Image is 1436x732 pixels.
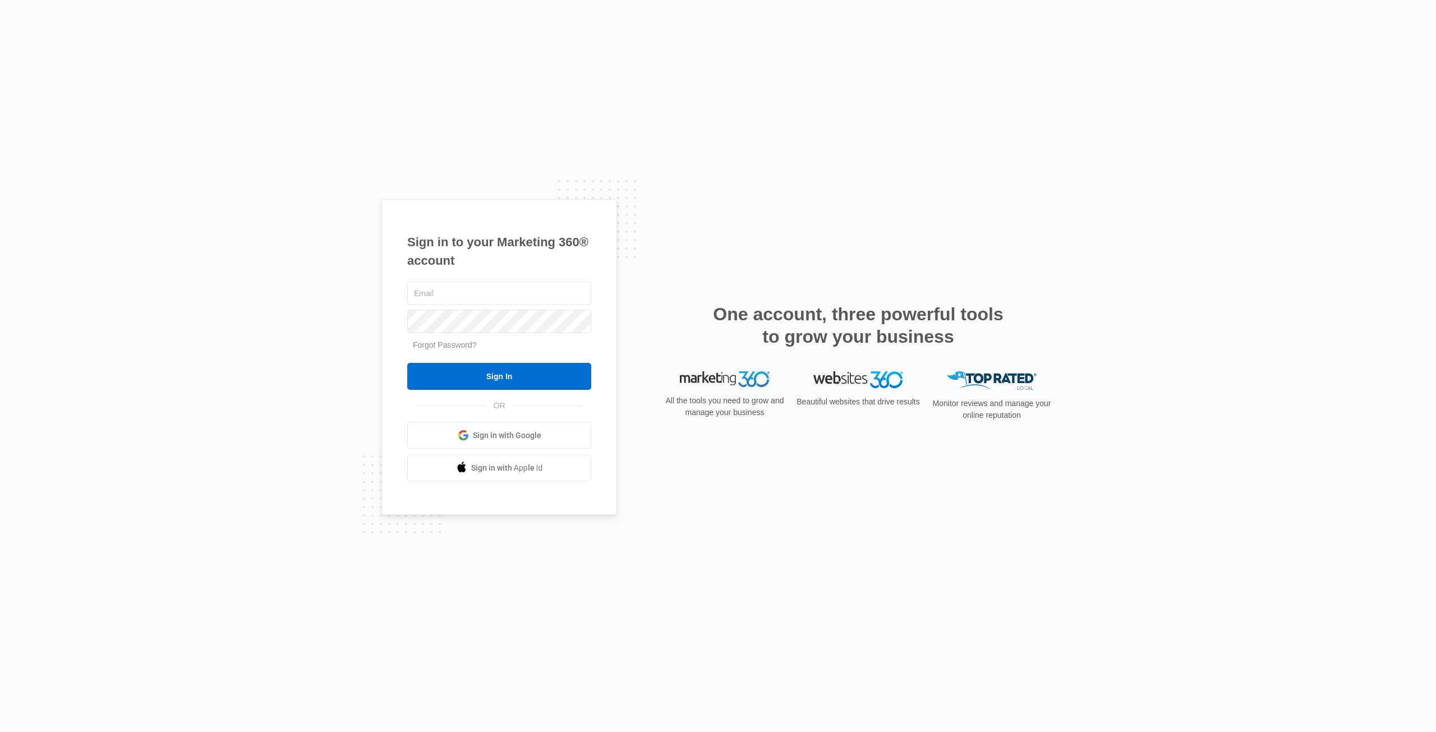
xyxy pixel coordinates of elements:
[710,303,1007,348] h2: One account, three powerful tools to grow your business
[813,371,903,388] img: Websites 360
[929,398,1055,421] p: Monitor reviews and manage your online reputation
[486,400,513,412] span: OR
[473,430,541,441] span: Sign in with Google
[680,371,770,387] img: Marketing 360
[413,340,477,349] a: Forgot Password?
[947,371,1037,390] img: Top Rated Local
[407,363,591,390] input: Sign In
[407,282,591,305] input: Email
[471,462,543,474] span: Sign in with Apple Id
[407,233,591,270] h1: Sign in to your Marketing 360® account
[795,396,921,408] p: Beautiful websites that drive results
[407,422,591,449] a: Sign in with Google
[407,454,591,481] a: Sign in with Apple Id
[662,395,788,418] p: All the tools you need to grow and manage your business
